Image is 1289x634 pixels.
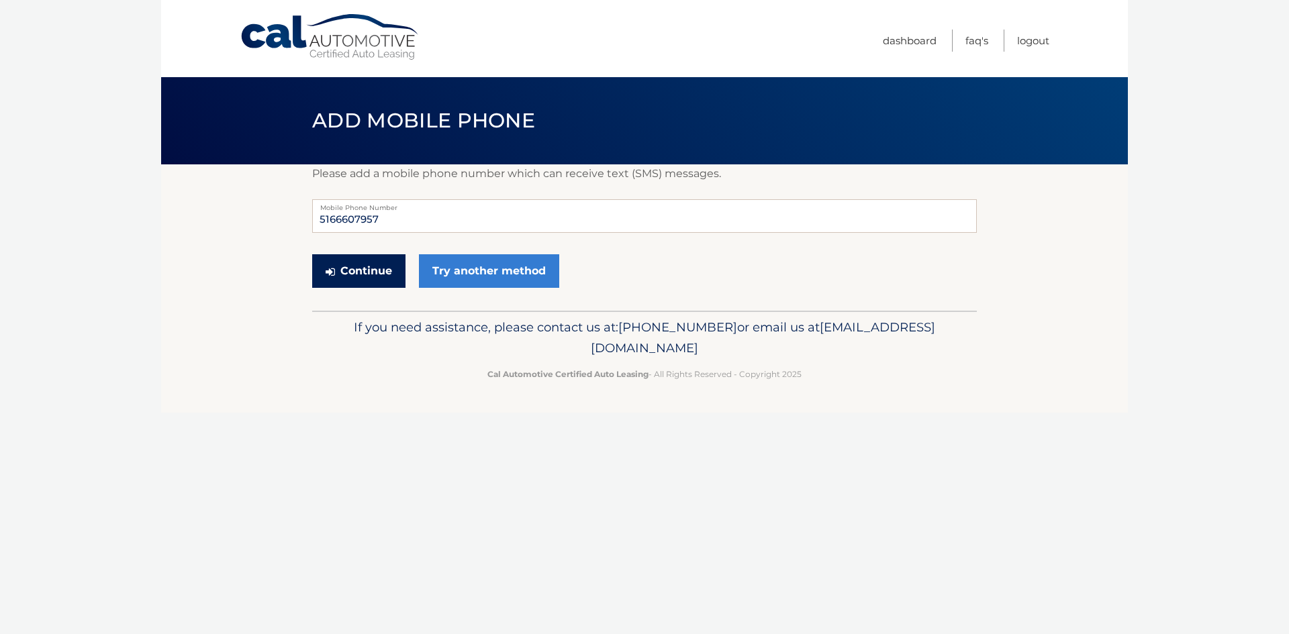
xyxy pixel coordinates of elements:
input: Mobile Phone Number [312,199,977,233]
a: FAQ's [965,30,988,52]
label: Mobile Phone Number [312,199,977,210]
p: If you need assistance, please contact us at: or email us at [321,317,968,360]
p: - All Rights Reserved - Copyright 2025 [321,367,968,381]
a: Logout [1017,30,1049,52]
strong: Cal Automotive Certified Auto Leasing [487,369,649,379]
a: Cal Automotive [240,13,421,61]
a: Dashboard [883,30,937,52]
span: Add Mobile Phone [312,108,535,133]
a: Try another method [419,254,559,288]
span: [PHONE_NUMBER] [618,319,737,335]
button: Continue [312,254,405,288]
p: Please add a mobile phone number which can receive text (SMS) messages. [312,164,977,183]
